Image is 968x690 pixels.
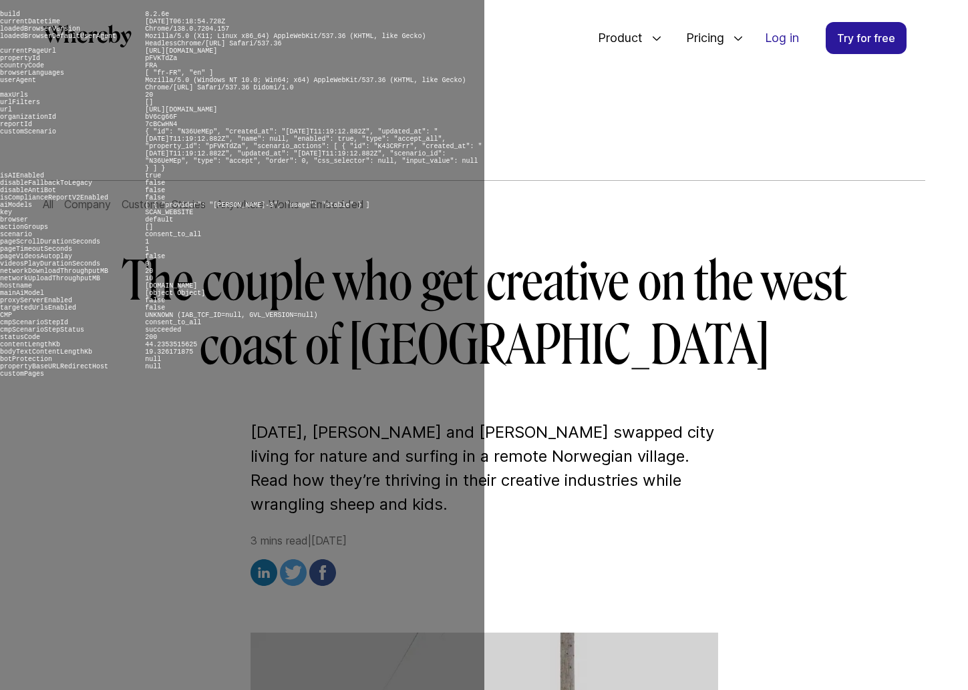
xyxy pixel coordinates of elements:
pre: 0 [145,260,149,268]
pre: { "id": "N36UeMEp", "created_at": "[DATE]T11:19:12.882Z", "updated_at": "[DATE]T11:19:12.882Z", "... [145,128,482,172]
a: Try for free [826,22,907,54]
pre: succeeded [145,326,181,334]
pre: 19.326171875 [145,348,193,356]
pre: null [145,363,161,370]
pre: pFVKTdZa [145,55,177,62]
pre: false [145,187,165,194]
pre: false [145,253,165,260]
pre: [URL][DOMAIN_NAME] [145,47,217,55]
pre: Chrome/138.0.7204.157 [145,25,229,33]
pre: 200 [145,334,157,341]
pre: false [145,304,165,312]
a: Log in [754,23,810,53]
pre: [] [145,99,153,106]
pre: [ { "provider": "[PERSON_NAME]-3", "usage": "stable" } ] [145,202,369,209]
pre: bV6cg66F [145,113,177,121]
pre: [URL][DOMAIN_NAME] [145,106,217,113]
pre: false [145,180,165,187]
pre: 1 [145,238,149,246]
pre: default [145,216,173,224]
pre: consent_to_all [145,319,201,326]
h1: The couple who get creative on the west coast of [GEOGRAPHIC_DATA] [100,250,869,378]
div: 3 mins read | [DATE] [251,533,718,590]
pre: false [145,194,165,202]
pre: UNKNOWN (IAB_TCF_ID=null, GVL_VERSION=null) [145,312,317,319]
pre: [ "fr-FR", "en" ] [145,69,213,77]
pre: Mozilla/5.0 (Windows NT 10.0; Win64; x64) AppleWebKit/537.36 (KHTML, like Gecko) Chrome/[URL] Saf... [145,77,466,91]
pre: true [145,172,161,180]
pre: 8.2.6e [145,11,169,18]
p: [DATE], [PERSON_NAME] and [PERSON_NAME] swapped city living for nature and surfing in a remote No... [251,420,718,516]
pre: 20 [145,91,153,99]
pre: 20 [145,268,153,275]
pre: false [145,297,165,304]
pre: Mozilla/5.0 (X11; Linux x86_64) AppleWebKit/537.36 (KHTML, like Gecko) HeadlessChrome/[URL] Safar... [145,33,426,47]
pre: [DOMAIN_NAME] [145,282,197,290]
pre: null [145,356,161,363]
pre: [] [145,224,153,231]
pre: 10 [145,275,153,282]
pre: [object Object] [145,290,205,297]
span: Product [585,16,646,60]
pre: SCAN_WEBSITE [145,209,193,216]
pre: FRA [145,62,157,69]
span: Pricing [673,16,728,60]
pre: 1 [145,246,149,253]
pre: consent_to_all [145,231,201,238]
pre: [DATE]T06:18:54.728Z [145,18,225,25]
pre: 44.2353515625 [145,341,197,348]
pre: 7cBCwHN4 [145,121,177,128]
